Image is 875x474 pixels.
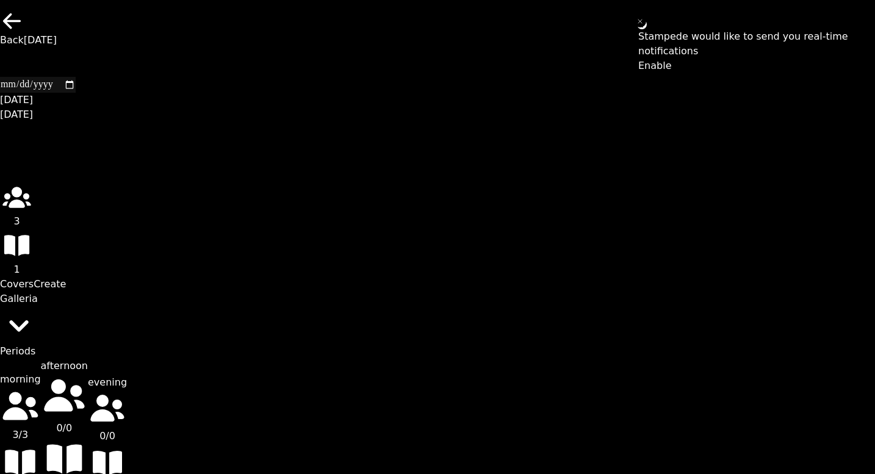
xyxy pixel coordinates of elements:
p: evening [88,375,127,390]
button: Close toast [634,15,646,27]
span: [DATE] [24,34,57,46]
span: 3 [14,215,20,227]
p: afternoon [41,359,88,373]
div: Stampede would like to send you real-time notifications [638,29,855,59]
p: 0 / 0 [41,421,88,436]
span: 1 [14,264,20,275]
button: Enable [638,59,672,73]
p: 0 / 0 [88,429,127,443]
span: Create [34,278,66,290]
button: Create [34,277,66,292]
